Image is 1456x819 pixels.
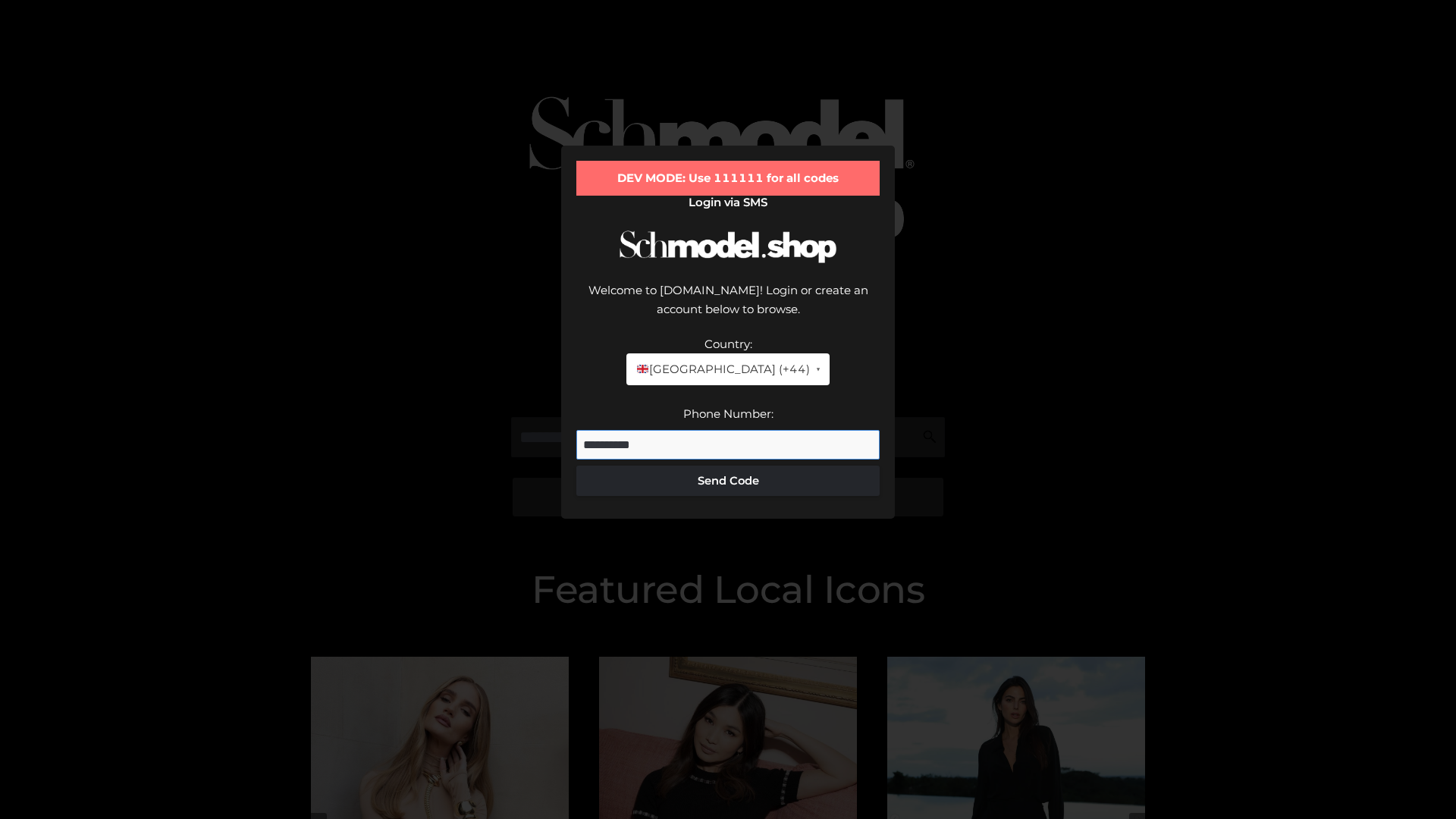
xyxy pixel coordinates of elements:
[576,161,880,196] div: DEV MODE: Use 111111 for all codes
[635,359,809,379] span: [GEOGRAPHIC_DATA] (+44)
[683,406,773,421] label: Phone Number:
[614,217,842,277] img: Schmodel Logo
[576,466,880,496] button: Send Code
[704,337,752,351] label: Country:
[576,281,880,334] div: Welcome to [DOMAIN_NAME]! Login or create an account below to browse.
[637,363,648,375] img: 🇬🇧
[576,196,880,209] h2: Login via SMS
